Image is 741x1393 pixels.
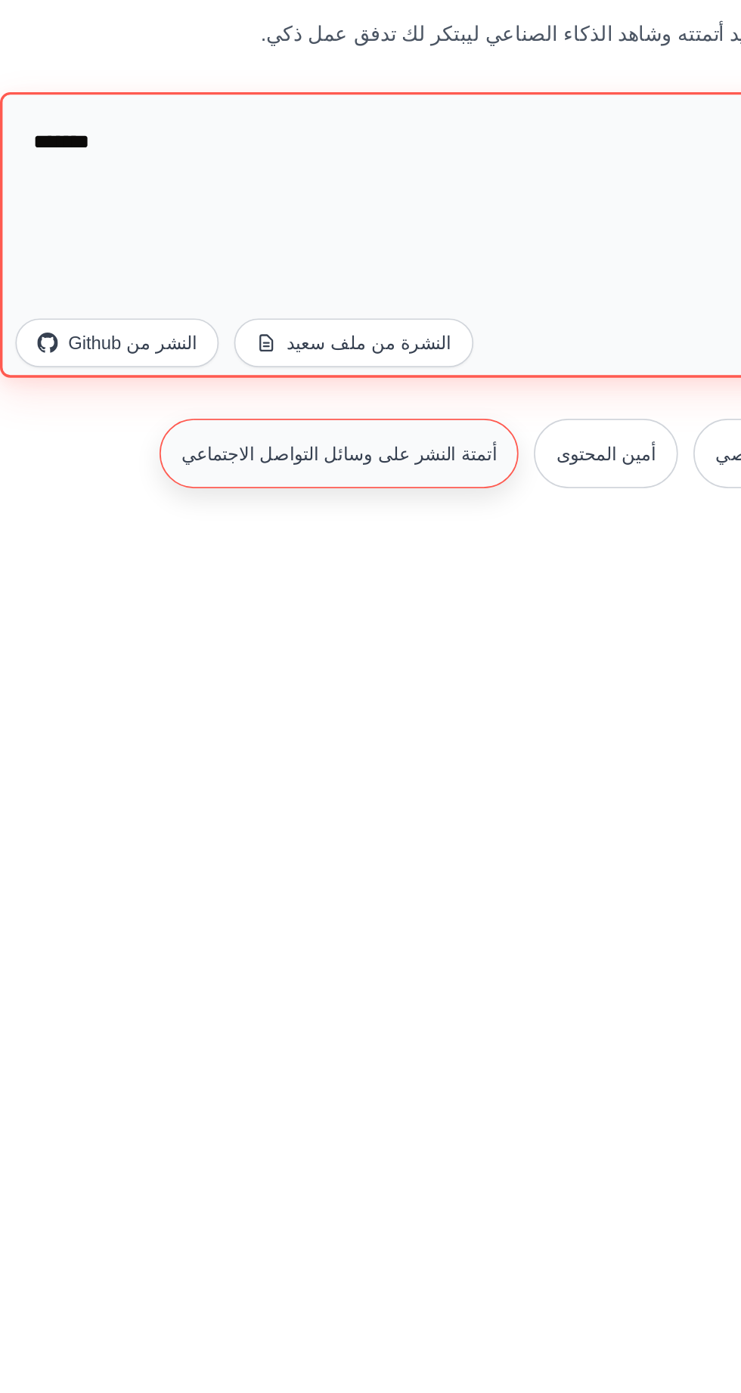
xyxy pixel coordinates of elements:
font: مدير مشروع شخصي [457,824,550,836]
font: أمين المحتوى [363,824,422,836]
iframe: أداة الدردشة [665,1320,741,1393]
font: النشر من Github [76,759,152,771]
button: أمين المحتوى [350,809,435,850]
button: النشرة من ملف سعيد [174,751,315,779]
button: النشر من Github [45,751,165,779]
button: أتمتة النشر على وسائل التواصل الاجتماعي [130,809,341,850]
font: قم بوصف ما تريد أتمتته وشاهد الذكاء الصناعي ليبتكر لك تدفق عمل ذكي. [190,577,552,590]
button: تبديل التنقل [697,12,729,44]
button: مدير مشروع شخصي [444,809,563,850]
font: النشرة من ملف سعيد [205,759,302,771]
font: ما هي التساؤلات التي ترغب في بنائها؟ [170,531,571,562]
font: أتمتة النشر على وسائل التواصل الاجتماعي [143,824,328,836]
